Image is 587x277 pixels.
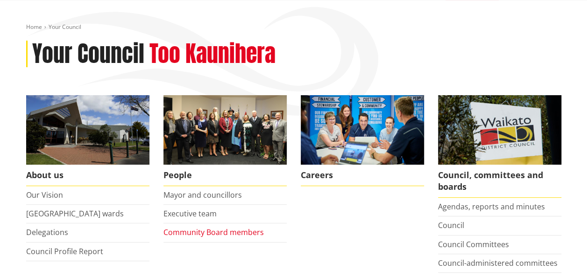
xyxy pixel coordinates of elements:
[438,95,561,198] a: Waikato-District-Council-sign Council, committees and boards
[438,201,545,212] a: Agendas, reports and minutes
[26,246,103,256] a: Council Profile Report
[26,95,149,186] a: WDC Building 0015 About us
[26,23,561,31] nav: breadcrumb
[163,95,287,186] a: 2022 Council People
[163,227,264,237] a: Community Board members
[438,220,464,230] a: Council
[301,95,424,186] a: Careers
[26,190,63,200] a: Our Vision
[26,208,124,219] a: [GEOGRAPHIC_DATA] wards
[163,165,287,186] span: People
[26,165,149,186] span: About us
[438,258,558,268] a: Council-administered committees
[438,165,561,198] span: Council, committees and boards
[32,41,144,68] h1: Your Council
[26,227,68,237] a: Delegations
[163,95,287,165] img: 2022 Council
[438,95,561,165] img: Waikato-District-Council-sign
[438,239,509,249] a: Council Committees
[544,238,578,271] iframe: Messenger Launcher
[301,165,424,186] span: Careers
[49,23,81,31] span: Your Council
[149,41,276,68] h2: Too Kaunihera
[26,95,149,165] img: WDC Building 0015
[301,95,424,165] img: Office staff in meeting - Career page
[163,190,242,200] a: Mayor and councillors
[26,23,42,31] a: Home
[163,208,217,219] a: Executive team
